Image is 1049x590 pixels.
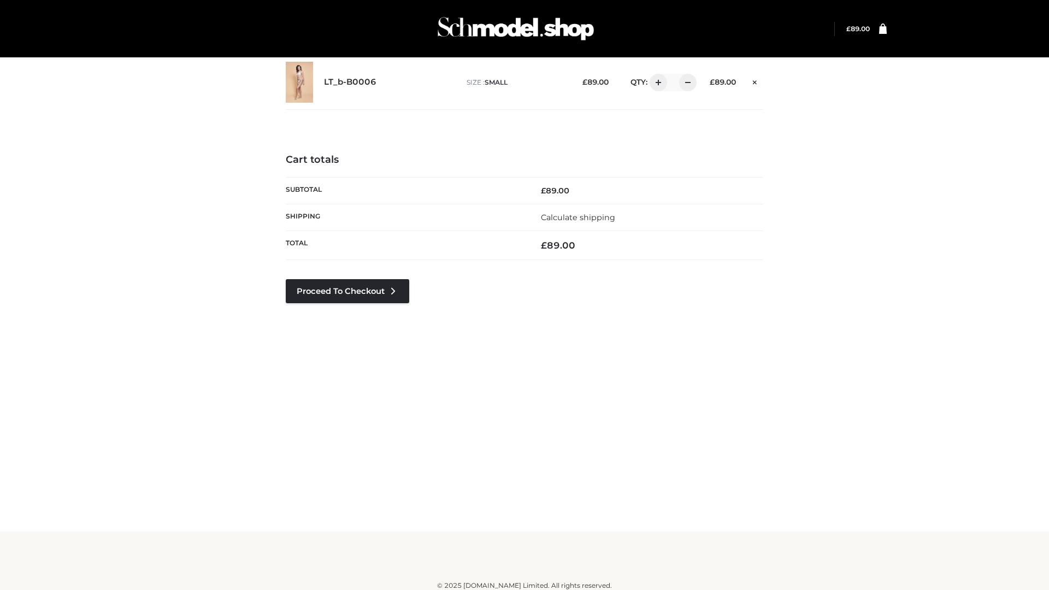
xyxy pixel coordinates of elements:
img: LT_b-B0006 - SMALL [286,62,313,103]
span: £ [710,78,715,86]
th: Total [286,231,524,260]
h4: Cart totals [286,154,763,166]
bdi: 89.00 [846,25,870,33]
a: Remove this item [747,74,763,88]
th: Shipping [286,204,524,231]
div: QTY: [620,74,693,91]
p: size : [467,78,565,87]
a: Calculate shipping [541,213,615,222]
th: Subtotal [286,177,524,204]
span: £ [541,186,546,196]
bdi: 89.00 [710,78,736,86]
a: £89.00 [846,25,870,33]
span: SMALL [485,78,508,86]
bdi: 89.00 [582,78,609,86]
bdi: 89.00 [541,186,569,196]
bdi: 89.00 [541,240,575,251]
span: £ [582,78,587,86]
span: £ [846,25,851,33]
span: £ [541,240,547,251]
a: Proceed to Checkout [286,279,409,303]
img: Schmodel Admin 964 [434,7,598,50]
a: LT_b-B0006 [324,77,376,87]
